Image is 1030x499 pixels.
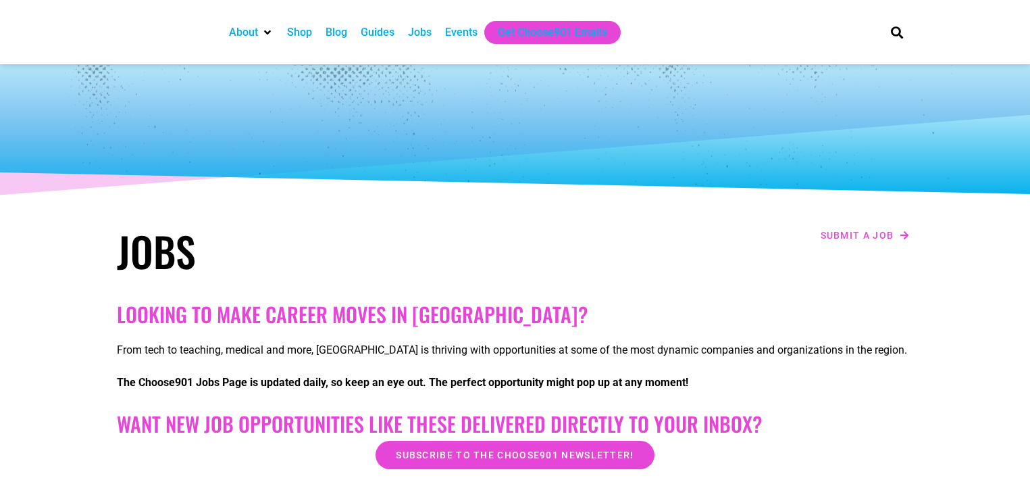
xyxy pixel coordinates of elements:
[376,441,654,469] a: Subscribe to the Choose901 newsletter!
[326,24,347,41] a: Blog
[229,24,258,41] a: About
[885,21,908,43] div: Search
[361,24,394,41] a: Guides
[117,376,688,389] strong: The Choose901 Jobs Page is updated daily, so keep an eye out. The perfect opportunity might pop u...
[498,24,607,41] a: Get Choose901 Emails
[396,450,634,460] span: Subscribe to the Choose901 newsletter!
[222,21,280,44] div: About
[287,24,312,41] a: Shop
[222,21,868,44] nav: Main nav
[817,227,914,244] a: Submit a job
[117,342,914,358] p: From tech to teaching, medical and more, [GEOGRAPHIC_DATA] is thriving with opportunities at some...
[117,302,914,327] h2: Looking to make career moves in [GEOGRAPHIC_DATA]?
[117,412,914,436] h2: Want New Job Opportunities like these Delivered Directly to your Inbox?
[821,231,894,240] span: Submit a job
[445,24,478,41] a: Events
[408,24,432,41] a: Jobs
[117,227,509,275] h1: Jobs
